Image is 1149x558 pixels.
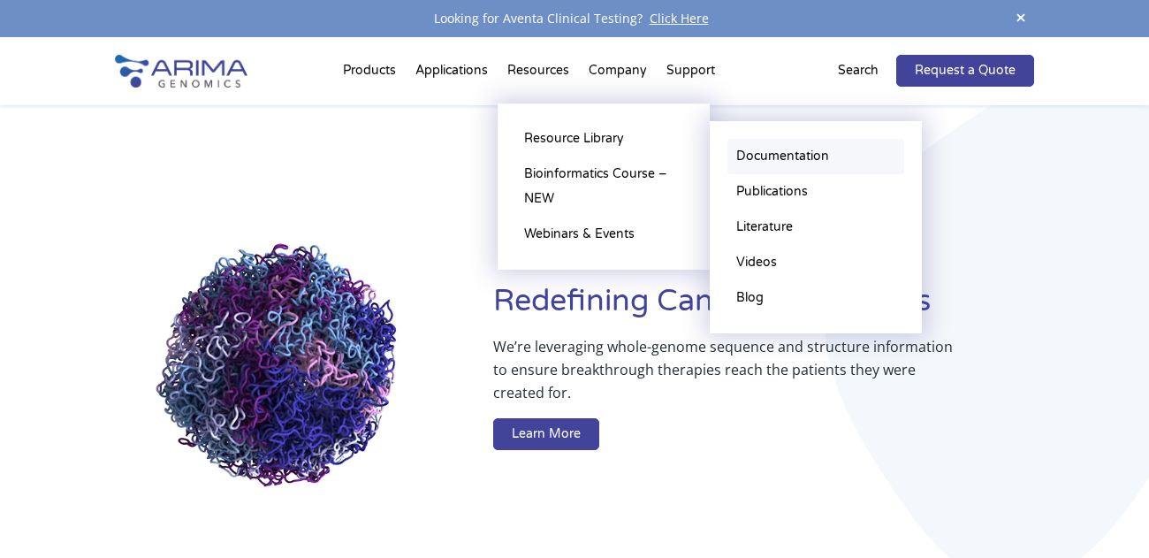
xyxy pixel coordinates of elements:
[115,55,247,88] img: Arima-Genomics-logo
[515,157,692,217] a: Bioinformatics Course – NEW
[115,7,1034,30] div: Looking for Aventa Clinical Testing?
[493,281,1034,335] h1: Redefining Cancer Diagnostics
[515,121,692,157] a: Resource Library
[515,217,692,252] a: Webinars & Events
[727,174,904,210] a: Publications
[727,210,904,245] a: Literature
[1061,473,1149,558] iframe: Chat Widget
[838,59,879,82] p: Search
[896,55,1034,87] a: Request a Quote
[643,10,716,27] a: Click Here
[727,280,904,316] a: Blog
[727,139,904,174] a: Documentation
[727,245,904,280] a: Videos
[493,335,963,418] p: We’re leveraging whole-genome sequence and structure information to ensure breakthrough therapies...
[493,418,599,450] a: Learn More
